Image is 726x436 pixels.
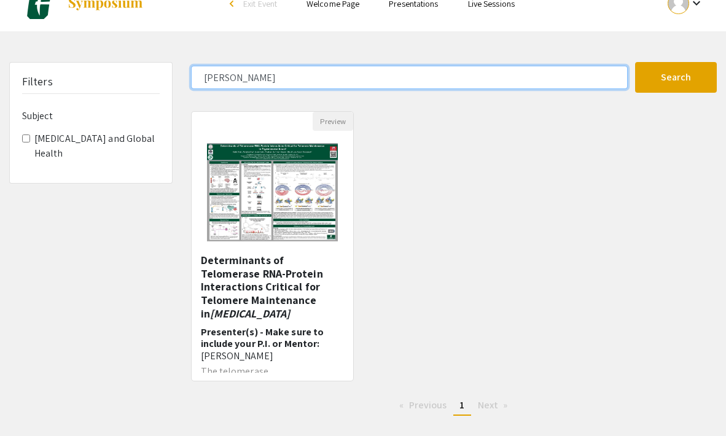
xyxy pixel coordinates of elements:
[201,326,344,362] h6: Presenter(s) - Make sure to include your P.I. or Mentor:
[34,131,160,161] label: [MEDICAL_DATA] and Global Health
[313,112,353,131] button: Preview
[9,381,52,427] iframe: Chat
[195,131,350,254] img: <p>Determinants of Telomerase RNA-Protein Interactions Critical for Telomere Maintenance in <em>T...
[409,399,447,411] span: Previous
[478,399,498,411] span: Next
[635,62,717,93] button: Search
[459,399,464,411] span: 1
[201,367,344,416] p: The telomerase ribonucleoprotein (RNP) adds caps of repetitive, non-coding DNA (telomeres) to chr...
[22,110,160,122] h6: Subject
[210,306,290,321] em: [MEDICAL_DATA]
[22,75,53,88] h5: Filters
[191,66,628,89] input: Search Keyword(s) Or Author(s)
[201,349,273,362] span: [PERSON_NAME]
[201,254,344,320] h5: Determinants of Telomerase RNA-Protein Interactions Critical for Telomere Maintenance in
[191,396,717,416] ul: Pagination
[191,111,354,381] div: Open Presentation <p>Determinants of Telomerase RNA-Protein Interactions Critical for Telomere Ma...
